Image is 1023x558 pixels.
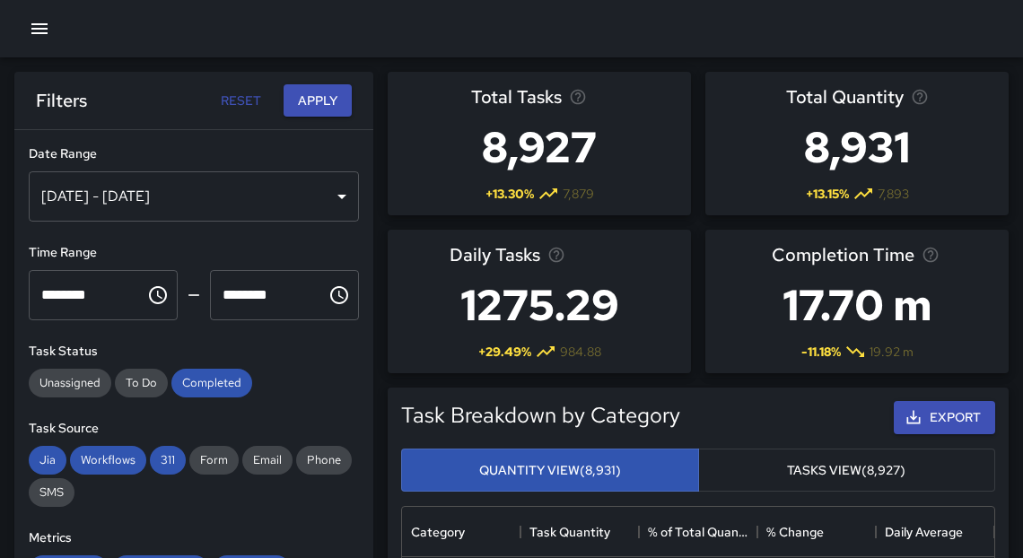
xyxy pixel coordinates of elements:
[478,343,531,361] span: + 29.49 %
[786,111,929,183] h3: 8,931
[29,243,359,263] h6: Time Range
[911,88,929,106] svg: Total task quantity in the selected period, compared to the previous period.
[212,84,269,118] button: Reset
[29,375,111,390] span: Unassigned
[885,507,963,557] div: Daily Average
[29,478,74,507] div: SMS
[569,88,587,106] svg: Total number of tasks in the selected period, compared to the previous period.
[485,185,534,203] span: + 13.30 %
[189,452,239,467] span: Form
[171,369,252,397] div: Completed
[171,375,252,390] span: Completed
[471,111,608,183] h3: 8,927
[140,277,176,313] button: Choose time, selected time is 12:00 AM
[401,449,699,493] button: Quantity View(8,931)
[29,171,359,222] div: [DATE] - [DATE]
[772,240,914,269] span: Completion Time
[922,246,940,264] svg: Average time taken to complete tasks in the selected period, compared to the previous period.
[115,375,168,390] span: To Do
[401,401,680,430] h5: Task Breakdown by Category
[70,452,146,467] span: Workflows
[648,507,748,557] div: % of Total Quantity
[450,240,540,269] span: Daily Tasks
[560,343,601,361] span: 984.88
[36,86,87,115] h6: Filters
[296,446,352,475] div: Phone
[70,446,146,475] div: Workflows
[29,144,359,164] h6: Date Range
[876,507,994,557] div: Daily Average
[878,185,909,203] span: 7,893
[29,528,359,548] h6: Metrics
[772,269,943,341] h3: 17.70 m
[29,452,66,467] span: Jia
[115,369,168,397] div: To Do
[529,507,610,557] div: Task Quantity
[894,401,995,434] button: Export
[402,507,520,557] div: Category
[29,484,74,500] span: SMS
[471,83,562,111] span: Total Tasks
[450,269,630,341] h3: 1275.29
[29,446,66,475] div: Jia
[150,452,186,467] span: 311
[296,452,352,467] span: Phone
[242,446,293,475] div: Email
[757,507,876,557] div: % Change
[870,343,914,361] span: 19.92 m
[189,446,239,475] div: Form
[786,83,904,111] span: Total Quantity
[639,507,757,557] div: % of Total Quantity
[29,342,359,362] h6: Task Status
[411,507,465,557] div: Category
[29,419,359,439] h6: Task Source
[29,369,111,397] div: Unassigned
[547,246,565,264] svg: Average number of tasks per day in the selected period, compared to the previous period.
[698,449,996,493] button: Tasks View(8,927)
[520,507,639,557] div: Task Quantity
[563,185,594,203] span: 7,879
[242,452,293,467] span: Email
[806,185,849,203] span: + 13.15 %
[321,277,357,313] button: Choose time, selected time is 11:59 PM
[801,343,841,361] span: -11.18 %
[766,507,824,557] div: % Change
[284,84,352,118] button: Apply
[150,446,186,475] div: 311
